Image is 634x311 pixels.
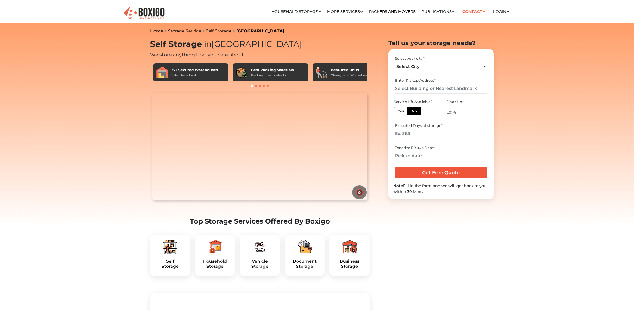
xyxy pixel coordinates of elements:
[446,107,488,117] input: Ex: 4
[342,239,357,254] img: boxigo_packers_and_movers_plan
[289,259,320,269] a: DocumentStorage
[289,259,320,269] h5: Document Storage
[150,217,370,225] h2: Top Storage Services Offered By Boxigo
[171,67,218,73] div: 27+ Secured Warehouses
[395,83,487,94] input: Select Building or Nearest Landmark
[163,239,177,254] img: boxigo_packers_and_movers_plan
[171,73,218,78] div: Safe like a bank
[204,39,212,49] span: in
[245,259,275,269] a: VehicleStorage
[200,259,230,269] a: HouseholdStorage
[331,67,369,73] div: Pest-free Units
[369,9,416,14] a: Packers and Movers
[156,66,168,78] img: 27+ Secured Warehouses
[271,9,321,14] a: Household Storage
[298,239,312,254] img: boxigo_packers_and_movers_plan
[150,52,245,58] span: We store anything that you care about.
[327,9,363,14] a: More services
[395,56,487,61] div: Select your city
[150,39,370,49] h1: Self Storage
[251,67,294,73] div: Best Packing Materials
[394,107,408,115] label: Yes
[334,259,365,269] h5: Business Storage
[422,9,455,14] a: Publications
[395,167,487,178] input: Get Free Quote
[206,28,231,34] a: Self Storage
[155,259,185,269] a: SelfStorage
[208,239,222,254] img: boxigo_packers_and_movers_plan
[446,99,488,105] div: Floor No
[331,73,369,78] div: Clean, Safe, Worry-Free
[245,259,275,269] h5: Vehicle Storage
[168,28,201,34] a: Storage Service
[352,185,367,199] button: 🔇
[152,93,367,200] video: Your browser does not support the video tag.
[150,28,163,34] a: Home
[395,78,487,83] div: Enter Pickup Address
[252,239,267,254] img: boxigo_packers_and_movers_plan
[202,39,302,49] span: [GEOGRAPHIC_DATA]
[155,259,185,269] h5: Self Storage
[393,183,489,194] div: Fill in the form and we will get back to you within 30 Mins.
[407,107,421,115] label: No
[316,66,328,78] img: Pest-free Units
[395,151,487,161] input: Pickup date
[395,145,487,151] div: Tenative Pickup Date
[393,184,403,188] b: Note
[395,123,487,128] div: Expected Days of storage
[236,66,248,78] img: Best Packing Materials
[334,259,365,269] a: BusinessStorage
[388,39,494,47] h2: Tell us your storage needs?
[200,259,230,269] h5: Household Storage
[461,7,487,16] a: Contact
[251,73,294,78] div: Packing that protects
[395,128,487,139] input: Ex: 365
[123,6,165,20] img: Boxigo
[493,9,509,14] a: Login
[236,28,284,34] a: [GEOGRAPHIC_DATA]
[394,99,435,105] div: Service Lift Available?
